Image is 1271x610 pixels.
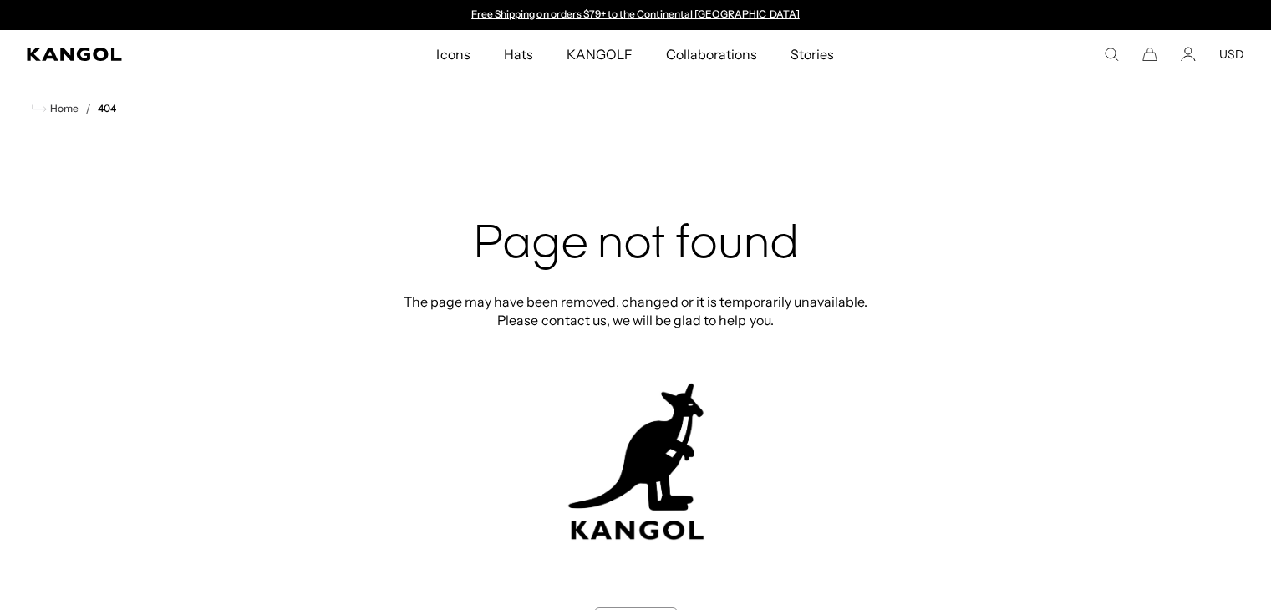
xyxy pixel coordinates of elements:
[436,30,470,79] span: Icons
[774,30,851,79] a: Stories
[1181,47,1196,62] a: Account
[98,103,116,114] a: 404
[567,30,633,79] span: KANGOLF
[471,8,800,20] a: Free Shipping on orders $79+ to the Continental [GEOGRAPHIC_DATA]
[419,30,486,79] a: Icons
[47,103,79,114] span: Home
[27,48,289,61] a: Kangol
[79,99,91,119] li: /
[791,30,834,79] span: Stories
[1142,47,1157,62] button: Cart
[464,8,808,22] slideshow-component: Announcement bar
[649,30,774,79] a: Collaborations
[32,101,79,116] a: Home
[464,8,808,22] div: Announcement
[666,30,757,79] span: Collaborations
[464,8,808,22] div: 1 of 2
[399,292,873,329] p: The page may have been removed, changed or it is temporarily unavailable. Please contact us, we w...
[399,219,873,272] h2: Page not found
[550,30,649,79] a: KANGOLF
[1219,47,1244,62] button: USD
[1104,47,1119,62] summary: Search here
[487,30,550,79] a: Hats
[504,30,533,79] span: Hats
[565,383,707,541] img: kangol-404-logo.jpg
